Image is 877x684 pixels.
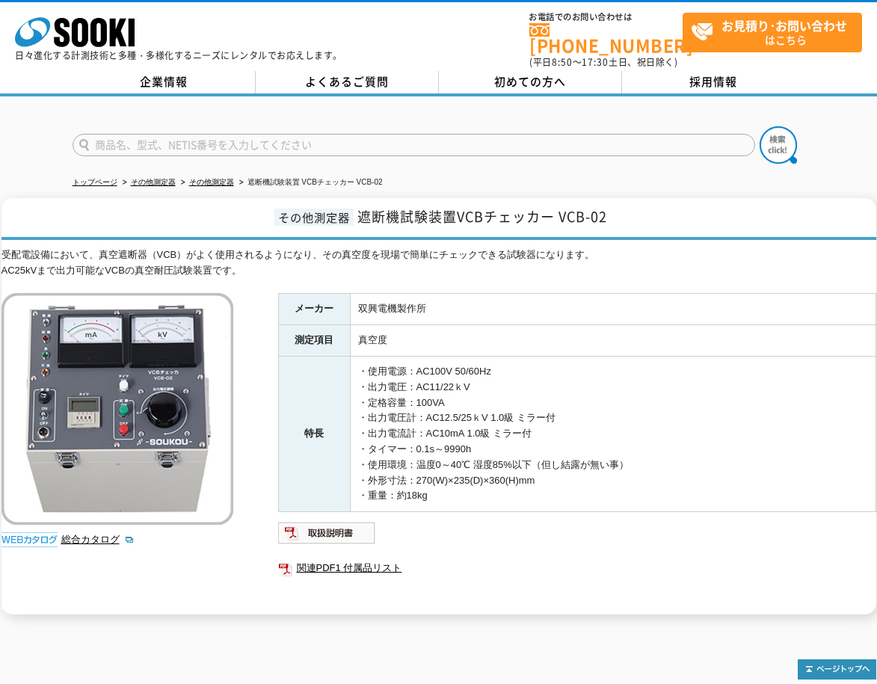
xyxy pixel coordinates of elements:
img: 取扱説明書 [278,521,376,545]
input: 商品名、型式、NETIS番号を入力してください [73,134,755,156]
a: その他測定器 [131,178,176,186]
td: 真空度 [350,325,876,357]
img: 遮断機試験装置 VCBチェッカー VCB-02 [1,293,233,525]
p: 日々進化する計測技術と多種・多様化するニーズにレンタルでお応えします。 [15,51,342,60]
a: 採用情報 [622,71,805,93]
span: その他測定器 [274,209,354,226]
th: 測定項目 [278,325,350,357]
a: その他測定器 [189,178,234,186]
span: (平日 ～ 土日、祝日除く) [529,55,677,69]
a: [PHONE_NUMBER] [529,23,683,54]
li: 遮断機試験装置 VCBチェッカー VCB-02 [236,175,383,191]
th: 特長 [278,357,350,512]
span: 8:50 [552,55,573,69]
span: はこちら [691,13,861,51]
img: btn_search.png [760,126,797,164]
a: 関連PDF1 付属品リスト [278,558,876,578]
img: webカタログ [1,532,58,547]
a: 取扱説明書 [278,531,376,542]
a: 企業情報 [73,71,256,93]
td: ・使用電源：AC100V 50/60Hz ・出力電圧：AC11/22ｋV ・定格容量：100VA ・出力電圧計：AC12.5/25ｋV 1.0級 ミラー付 ・出力電流計：AC10mA 1.0級 ... [350,357,876,512]
td: 双興電機製作所 [350,294,876,325]
th: メーカー [278,294,350,325]
span: 遮断機試験装置VCBチェッカー VCB-02 [357,206,607,227]
div: 受配電設備において、真空遮断器（VCB）がよく使用されるようになり、その真空度を現場で簡単にチェックできる試験器になります。 AC25kVまで出力可能なVCBの真空耐圧試験装置です。 [1,247,876,279]
a: よくあるご質問 [256,71,439,93]
img: トップページへ [798,659,876,680]
span: 17:30 [582,55,609,69]
a: トップページ [73,178,117,186]
span: お電話でのお問い合わせは [529,13,683,22]
strong: お見積り･お問い合わせ [721,16,847,34]
a: 初めての方へ [439,71,622,93]
span: 初めての方へ [494,73,566,90]
a: お見積り･お問い合わせはこちら [683,13,862,52]
a: 総合カタログ [61,534,135,545]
